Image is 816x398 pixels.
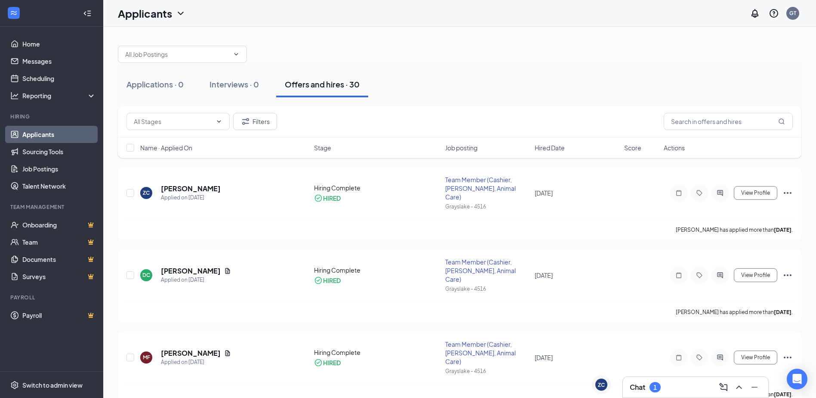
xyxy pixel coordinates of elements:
[774,227,791,233] b: [DATE]
[240,116,251,127] svg: Filter
[22,126,96,143] a: Applicants
[715,190,725,196] svg: ActiveChat
[323,276,341,285] div: HIRED
[664,113,793,130] input: Search in offers and hires
[774,391,791,398] b: [DATE]
[314,358,323,367] svg: CheckmarkCircle
[535,143,565,152] span: Hired Date
[22,177,96,195] a: Talent Network
[126,79,184,90] div: Applications · 0
[10,113,94,120] div: Hiring
[10,91,19,100] svg: Analysis
[22,307,96,324] a: PayrollCrown
[118,6,172,21] h1: Applicants
[782,352,793,363] svg: Ellipses
[143,354,150,361] div: MF
[314,183,440,192] div: Hiring Complete
[22,143,96,160] a: Sourcing Tools
[285,79,360,90] div: Offers and hires · 30
[176,8,186,19] svg: ChevronDown
[22,70,96,87] a: Scheduling
[314,276,323,285] svg: CheckmarkCircle
[216,118,222,125] svg: ChevronDown
[741,354,770,361] span: View Profile
[22,233,96,251] a: TeamCrown
[782,270,793,280] svg: Ellipses
[140,143,192,152] span: Name · Applied On
[161,184,221,193] h5: [PERSON_NAME]
[22,381,83,389] div: Switch to admin view
[22,216,96,233] a: OnboardingCrown
[22,160,96,177] a: Job Postings
[535,189,553,197] span: [DATE]
[10,294,94,301] div: Payroll
[224,350,231,357] svg: Document
[598,381,605,389] div: ZC
[161,266,221,276] h5: [PERSON_NAME]
[741,272,770,278] span: View Profile
[22,53,96,70] a: Messages
[674,354,684,361] svg: Note
[22,251,96,268] a: DocumentsCrown
[161,193,221,202] div: Applied on [DATE]
[134,117,212,126] input: All Stages
[22,268,96,285] a: SurveysCrown
[314,348,440,357] div: Hiring Complete
[83,9,92,18] svg: Collapse
[209,79,259,90] div: Interviews · 0
[445,340,530,366] div: Team Member (Cashier, [PERSON_NAME], Animal Care)
[694,354,705,361] svg: Tag
[161,276,231,284] div: Applied on [DATE]
[787,369,807,389] div: Open Intercom Messenger
[445,203,530,210] div: Grayslake - 4516
[10,381,19,389] svg: Settings
[715,272,725,279] svg: ActiveChat
[676,308,793,316] p: [PERSON_NAME] has applied more than .
[653,384,657,391] div: 1
[789,9,796,17] div: GT
[22,91,96,100] div: Reporting
[323,358,341,367] div: HIRED
[142,271,150,279] div: DC
[748,380,761,394] button: Minimize
[778,118,785,125] svg: MagnifyingGlass
[734,186,777,200] button: View Profile
[10,203,94,211] div: Team Management
[233,51,240,58] svg: ChevronDown
[734,351,777,364] button: View Profile
[233,113,277,130] button: Filter Filters
[676,226,793,233] p: [PERSON_NAME] has applied more than .
[749,382,760,392] svg: Minimize
[664,143,685,152] span: Actions
[445,367,530,375] div: Grayslake - 4516
[674,190,684,196] svg: Note
[624,143,641,152] span: Score
[774,309,791,315] b: [DATE]
[769,8,779,19] svg: QuestionInfo
[9,9,18,17] svg: WorkstreamLogo
[718,382,729,392] svg: ComposeMessage
[323,194,341,202] div: HIRED
[445,175,530,201] div: Team Member (Cashier, [PERSON_NAME], Animal Care)
[715,354,725,361] svg: ActiveChat
[674,272,684,279] svg: Note
[314,194,323,202] svg: CheckmarkCircle
[535,354,553,361] span: [DATE]
[161,348,221,358] h5: [PERSON_NAME]
[734,268,777,282] button: View Profile
[694,190,705,196] svg: Tag
[445,258,530,283] div: Team Member (Cashier, [PERSON_NAME], Animal Care)
[535,271,553,279] span: [DATE]
[125,50,229,59] input: All Job Postings
[445,143,477,152] span: Job posting
[314,143,331,152] span: Stage
[22,35,96,53] a: Home
[694,272,705,279] svg: Tag
[782,188,793,198] svg: Ellipses
[630,382,645,392] h3: Chat
[445,285,530,292] div: Grayslake - 4516
[750,8,760,19] svg: Notifications
[732,380,746,394] button: ChevronUp
[143,189,150,196] div: ZC
[314,266,440,274] div: Hiring Complete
